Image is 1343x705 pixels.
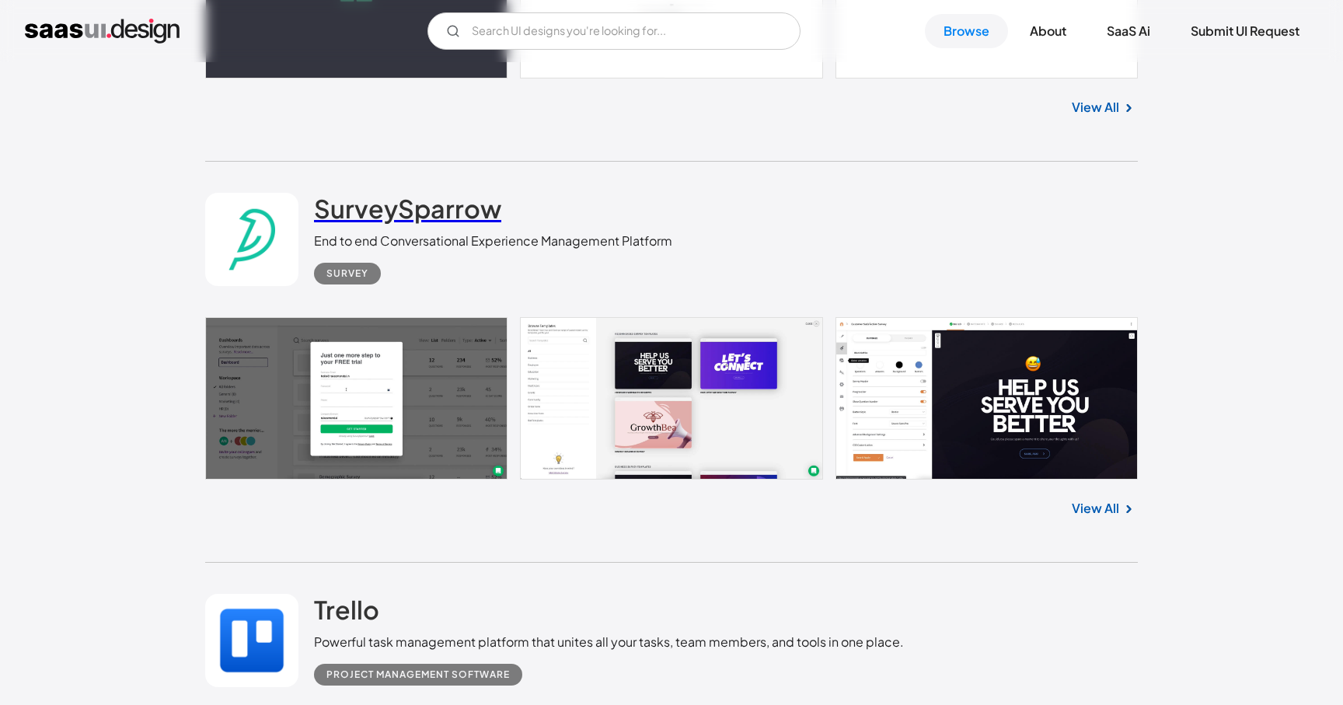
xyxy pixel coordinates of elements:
[326,665,510,684] div: Project Management Software
[314,193,501,232] a: SurveySparrow
[1172,14,1318,48] a: Submit UI Request
[314,594,379,633] a: Trello
[314,594,379,625] h2: Trello
[314,193,501,224] h2: SurveySparrow
[925,14,1008,48] a: Browse
[1011,14,1085,48] a: About
[314,232,672,250] div: End to end Conversational Experience Management Platform
[1072,98,1119,117] a: View All
[326,264,368,283] div: Survey
[314,633,904,651] div: Powerful task management platform that unites all your tasks, team members, and tools in one place.
[427,12,801,50] input: Search UI designs you're looking for...
[25,19,180,44] a: home
[1072,499,1119,518] a: View All
[1088,14,1169,48] a: SaaS Ai
[427,12,801,50] form: Email Form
